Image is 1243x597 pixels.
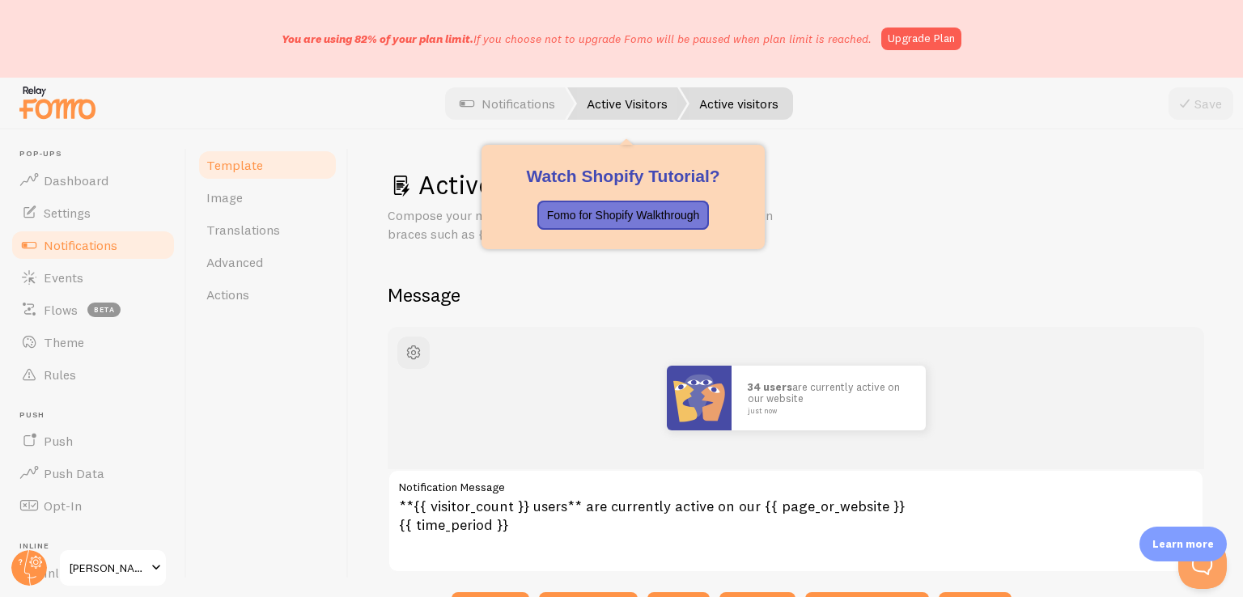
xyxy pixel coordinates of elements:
[282,31,872,47] p: If you choose not to upgrade Fomo will be paused when plan limit is reached.
[388,206,776,243] p: Compose your message using variables, enclosing variables within braces such as {{ variable }}
[1152,536,1214,552] p: Learn more
[388,168,1204,201] h1: Active visitors
[748,407,905,415] small: just now
[10,229,176,261] a: Notifications
[10,457,176,489] a: Push Data
[44,465,104,481] span: Push Data
[206,254,263,270] span: Advanced
[19,149,176,159] span: Pop-ups
[501,164,745,188] h2: Watch Shopify Tutorial?
[10,164,176,197] a: Dashboard
[44,302,78,318] span: Flows
[58,548,168,587] a: [PERSON_NAME]
[17,82,98,123] img: fomo-relay-logo-orange.svg
[388,282,1204,307] h2: Message
[282,32,473,46] span: You are using 82% of your plan limit.
[197,278,338,311] a: Actions
[1139,527,1227,561] div: Learn more
[19,410,176,421] span: Push
[87,303,121,317] span: beta
[206,189,243,205] span: Image
[748,381,910,414] p: are currently active on our website
[537,201,710,230] button: Fomo for Shopify Walkthrough
[197,214,338,246] a: Translations
[667,366,732,430] img: Fomo
[10,326,176,358] a: Theme
[44,334,84,350] span: Theme
[388,469,1204,497] label: Notification Message
[10,294,176,326] a: Flows beta
[206,157,263,173] span: Template
[206,222,280,238] span: Translations
[44,497,82,514] span: Opt-In
[1178,540,1227,589] iframe: Help Scout Beacon - Open
[10,489,176,522] a: Opt-In
[70,558,146,578] span: [PERSON_NAME]
[197,246,338,278] a: Advanced
[197,149,338,181] a: Template
[44,366,76,383] span: Rules
[44,205,91,221] span: Settings
[44,172,108,188] span: Dashboard
[748,380,792,393] strong: 34 users
[10,358,176,391] a: Rules
[19,541,176,552] span: Inline
[44,433,73,449] span: Push
[881,28,961,50] a: Upgrade Plan
[44,269,83,286] span: Events
[10,261,176,294] a: Events
[10,197,176,229] a: Settings
[44,237,117,253] span: Notifications
[10,425,176,457] a: Push
[197,181,338,214] a: Image
[547,207,700,223] p: Fomo for Shopify Walkthrough
[206,286,249,303] span: Actions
